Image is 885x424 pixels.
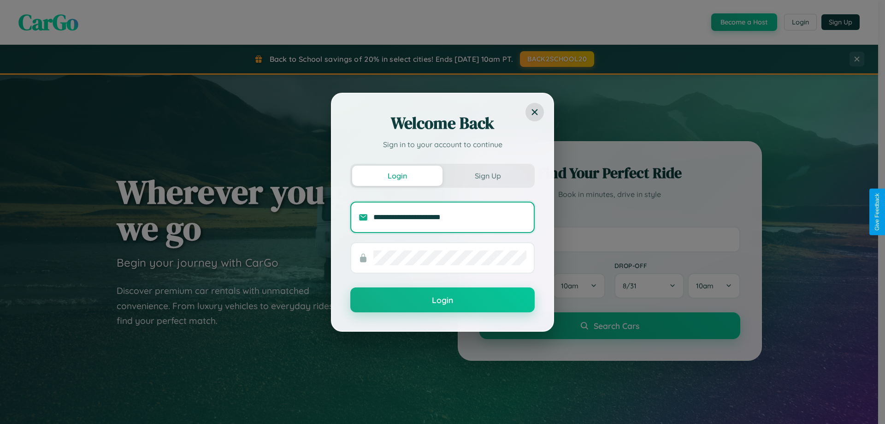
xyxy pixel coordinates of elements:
[874,193,880,231] div: Give Feedback
[352,166,442,186] button: Login
[350,112,535,134] h2: Welcome Back
[350,287,535,312] button: Login
[350,139,535,150] p: Sign in to your account to continue
[442,166,533,186] button: Sign Up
